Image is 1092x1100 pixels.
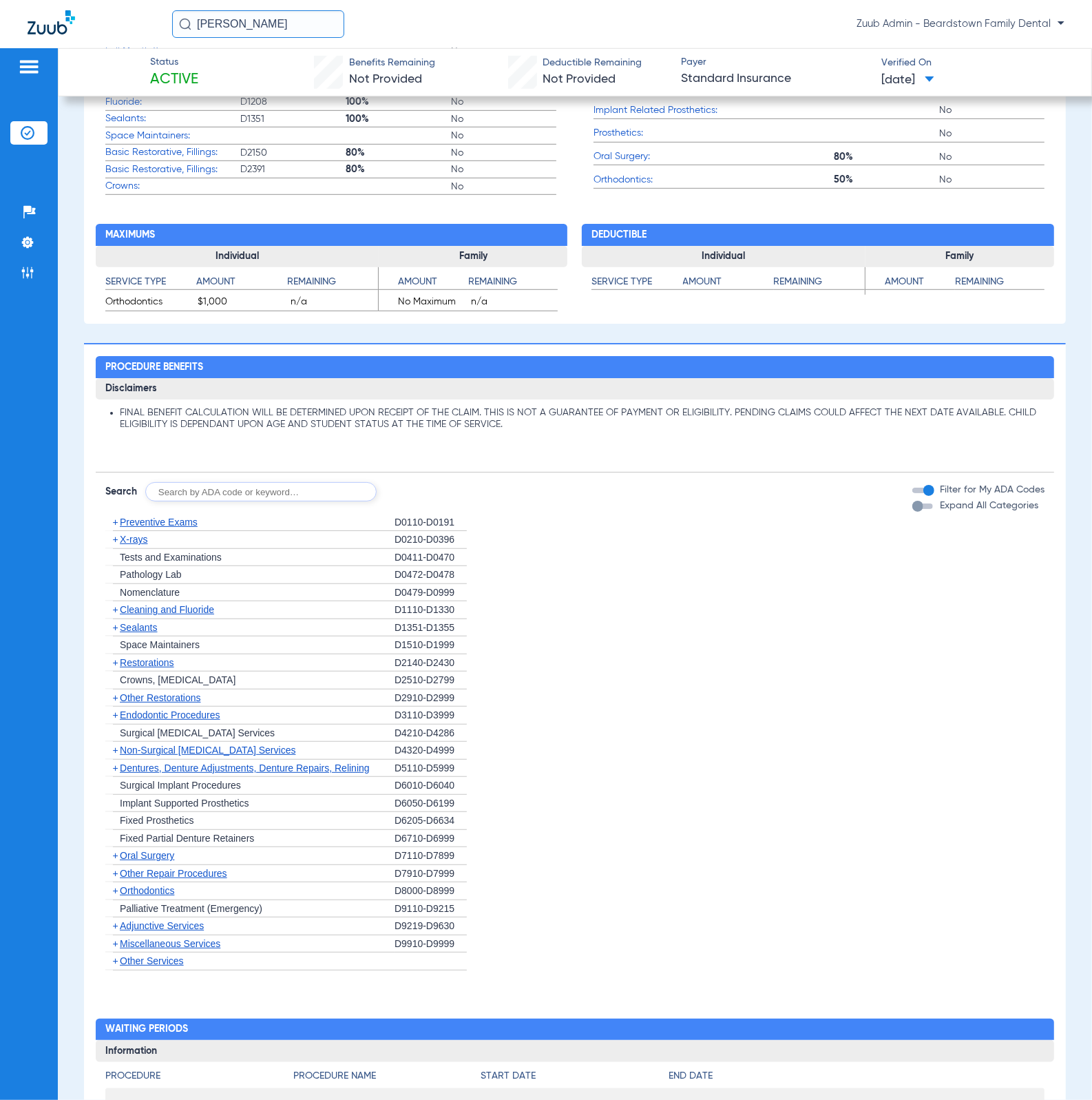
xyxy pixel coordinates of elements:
[669,1069,1044,1083] h4: End Date
[113,955,118,966] span: +
[395,917,467,935] div: D9219-D9630
[120,727,275,738] span: Surgical [MEDICAL_DATA] Services
[395,601,467,619] div: D1110-D1330
[28,10,75,34] img: Zuub Logo
[395,619,467,637] div: D1351-D1355
[451,112,556,126] span: No
[120,622,157,633] span: Sealants
[120,604,214,615] span: Cleaning and Fluoride
[120,407,1044,431] li: FINAL BENEFIT CALCULATION WILL BE DETERMINED UPON RECEIPT OF THE CLAIM. THIS IS NOT A GUARANTEE O...
[395,812,467,830] div: D6205-D6634
[395,584,467,602] div: D0479-D0999
[105,275,196,290] h4: Service Type
[451,163,556,176] span: No
[395,707,467,725] div: D3110-D3999
[179,18,191,30] img: Search Icon
[395,636,467,654] div: D1510-D1999
[105,145,240,160] span: Basic Restorative, Fillings:
[395,514,467,532] div: D0110-D0191
[120,657,174,668] span: Restorations
[196,275,287,290] h4: Amount
[120,850,174,861] span: Oral Surgery
[120,552,222,563] span: Tests and Examinations
[379,275,468,295] app-breakdown-title: Amount
[379,246,567,268] h3: Family
[349,73,422,85] span: Not Provided
[150,55,198,70] span: Status
[96,356,1054,378] h2: Procedure Benefits
[120,587,180,598] span: Nomenclature
[120,955,184,966] span: Other Services
[120,674,235,685] span: Crowns, [MEDICAL_DATA]
[395,672,467,689] div: D2510-D2799
[120,762,370,774] span: Dentures, Denture Adjustments, Denture Repairs, Relining
[120,692,201,703] span: Other Restorations
[865,246,1054,268] h3: Family
[96,1040,1054,1062] h3: Information
[481,1069,669,1083] h4: Start Date
[113,920,118,931] span: +
[451,95,556,109] span: No
[881,72,934,89] span: [DATE]
[240,163,346,176] span: D2391
[683,275,774,295] app-breakdown-title: Amount
[96,246,379,268] h3: Individual
[240,112,346,126] span: D1351
[291,295,378,311] span: n/a
[395,777,467,795] div: D6010-D6040
[543,56,642,70] span: Deductible Remaining
[113,938,118,949] span: +
[395,830,467,848] div: D6710-D6999
[681,55,869,70] span: Payer
[113,745,118,756] span: +
[120,569,182,580] span: Pathology Lab
[395,549,467,567] div: D0411-D0470
[582,224,1053,246] h2: Deductible
[150,70,198,90] span: Active
[543,73,616,85] span: Not Provided
[937,483,1044,497] label: Filter for My ADA Codes
[113,657,118,668] span: +
[451,146,556,160] span: No
[395,689,467,707] div: D2910-D2999
[120,745,295,756] span: Non-Surgical [MEDICAL_DATA] Services
[145,482,377,501] input: Search by ADA code or keyword…
[346,146,451,160] span: 80%
[591,275,682,290] h4: Service Type
[865,275,955,290] h4: Amount
[594,126,728,141] span: Prosthetics:
[594,103,728,118] span: Implant Related Prosthetics:
[287,275,378,295] app-breakdown-title: Remaining
[481,1069,669,1088] app-breakdown-title: Start Date
[105,275,196,295] app-breakdown-title: Service Type
[113,692,118,703] span: +
[120,868,227,879] span: Other Repair Procedures
[120,534,147,545] span: X-rays
[379,275,468,290] h4: Amount
[594,149,728,164] span: Oral Surgery:
[105,485,137,499] span: Search
[120,798,249,809] span: Implant Supported Prosthetics
[113,868,118,879] span: +
[96,378,1054,400] h3: Disclaimers
[346,163,451,176] span: 80%
[120,920,204,931] span: Adjunctive Services
[113,762,118,774] span: +
[113,850,118,861] span: +
[955,275,1044,290] h4: Remaining
[468,275,558,290] h4: Remaining
[669,1069,1044,1088] app-breakdown-title: End Date
[293,1069,481,1083] h4: Procedure Name
[591,275,682,295] app-breakdown-title: Service Type
[451,180,556,194] span: No
[198,295,285,311] span: $1,000
[940,501,1038,510] span: Expand All Categories
[939,150,1044,164] span: No
[105,1069,293,1088] app-breakdown-title: Procedure
[18,59,40,75] img: hamburger-icon
[196,275,287,295] app-breakdown-title: Amount
[120,517,198,528] span: Preventive Exams
[774,275,865,290] h4: Remaining
[395,566,467,584] div: D0472-D0478
[395,847,467,865] div: D7110-D7899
